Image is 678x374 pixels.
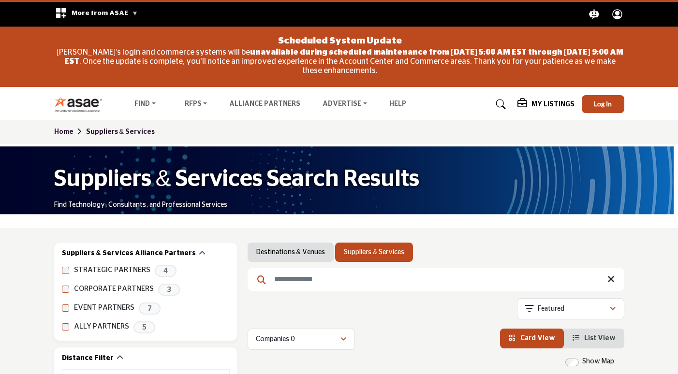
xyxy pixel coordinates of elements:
input: EVENT PARTNERS checkbox [62,304,69,312]
div: My Listings [517,99,575,110]
a: Advertise [316,98,374,111]
span: List View [584,335,616,342]
p: Find Technology, Consultants, and Professional Services [54,201,227,210]
span: 5 [133,321,155,333]
a: Alliance Partners [229,101,300,107]
div: Scheduled System Update [57,31,623,48]
a: Suppliers & Services [344,247,404,257]
p: Companies 0 [256,335,295,345]
input: Search Keyword [248,268,624,291]
a: View List [573,335,616,342]
strong: unavailable during scheduled maintenance from [DATE] 5:00 AM EST through [DATE] 9:00 AM EST [64,48,623,65]
span: Log In [594,100,612,108]
h2: Suppliers & Services Alliance Partners [62,249,196,259]
a: Suppliers & Services [86,129,155,135]
input: ALLY PARTNERS checkbox [62,323,69,331]
input: STRATEGIC PARTNERS checkbox [62,267,69,274]
h1: Suppliers & Services Search Results [54,164,419,194]
li: List View [564,329,624,348]
input: CORPORATE PARTNERS checkbox [62,286,69,293]
a: Help [389,101,406,107]
a: Find [128,98,162,111]
span: 7 [139,302,161,315]
label: Show Map [582,357,614,367]
p: [PERSON_NAME]'s login and commerce systems will be . Once the update is complete, you'll notice a... [57,48,623,76]
a: RFPs [178,98,214,111]
a: Search [486,97,512,112]
a: Destinations & Venues [256,247,325,257]
button: Featured [517,298,624,319]
a: View Card [509,335,555,342]
span: More from ASAE [72,10,138,16]
label: CORPORATE PARTNERS [74,284,154,295]
li: Card View [500,329,564,348]
button: Log In [582,95,624,113]
h2: Distance Filter [62,354,114,363]
label: STRATEGIC PARTNERS [74,265,150,276]
p: Featured [538,304,564,314]
h5: My Listings [531,100,575,109]
img: Site Logo [54,96,108,112]
div: More from ASAE [49,2,144,27]
label: EVENT PARTNERS [74,302,134,314]
label: ALLY PARTNERS [74,321,129,332]
button: Companies 0 [248,329,355,350]
span: 4 [155,265,177,277]
a: Home [54,129,86,135]
span: 3 [158,284,180,296]
span: Card View [520,335,555,342]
